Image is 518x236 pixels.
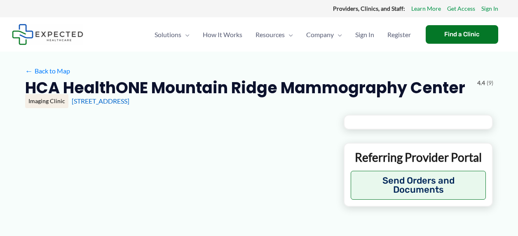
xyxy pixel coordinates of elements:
h2: HCA HealthONE Mountain Ridge Mammography Center [25,78,465,98]
p: Referring Provider Portal [351,150,486,165]
button: Send Orders and Documents [351,171,486,200]
a: How It Works [196,20,249,49]
a: ResourcesMenu Toggle [249,20,300,49]
span: Resources [255,20,285,49]
span: How It Works [203,20,242,49]
span: Company [306,20,334,49]
span: Register [387,20,411,49]
a: CompanyMenu Toggle [300,20,349,49]
span: Sign In [355,20,374,49]
strong: Providers, Clinics, and Staff: [333,5,405,12]
span: ← [25,67,33,75]
a: Get Access [447,3,475,14]
a: Register [381,20,417,49]
a: Learn More [411,3,441,14]
span: (9) [487,78,493,88]
a: [STREET_ADDRESS] [72,97,129,105]
img: Expected Healthcare Logo - side, dark font, small [12,24,83,45]
a: Find a Clinic [426,25,498,44]
span: Menu Toggle [181,20,190,49]
a: SolutionsMenu Toggle [148,20,196,49]
span: Solutions [155,20,181,49]
nav: Primary Site Navigation [148,20,417,49]
div: Imaging Clinic [25,94,68,108]
a: ←Back to Map [25,65,70,77]
a: Sign In [349,20,381,49]
a: Sign In [481,3,498,14]
span: Menu Toggle [334,20,342,49]
span: 4.4 [477,78,485,88]
span: Menu Toggle [285,20,293,49]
